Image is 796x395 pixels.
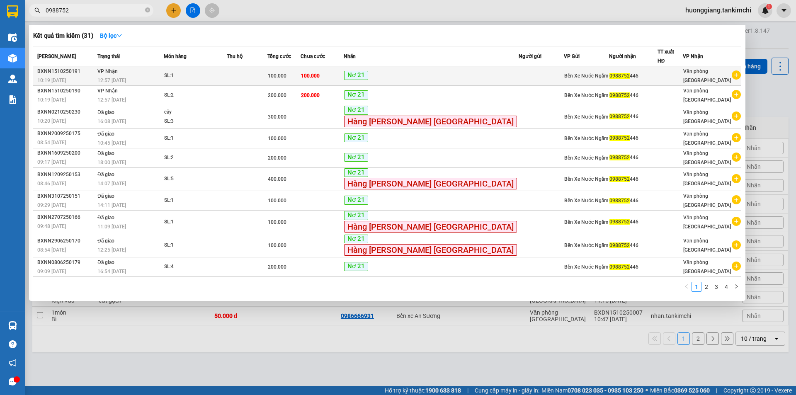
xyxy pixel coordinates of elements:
[8,321,17,330] img: warehouse-icon
[732,174,741,183] span: plus-circle
[301,73,320,79] span: 100.000
[683,215,731,230] span: Văn phòng [GEOGRAPHIC_DATA]
[37,140,66,145] span: 08:54 [DATE]
[37,97,66,103] span: 10:19 [DATE]
[164,53,187,59] span: Món hàng
[164,196,226,205] div: SL: 1
[37,53,76,59] span: [PERSON_NAME]
[9,359,17,367] span: notification
[97,238,114,244] span: Đã giao
[37,181,66,187] span: 08:46 [DATE]
[344,244,517,256] span: Hàng [PERSON_NAME] [GEOGRAPHIC_DATA]
[658,49,674,64] span: TT xuất HĐ
[721,282,731,292] li: 4
[564,155,608,161] span: Bến Xe Nước Ngầm
[682,282,692,292] li: Previous Page
[564,73,608,79] span: Bến Xe Nước Ngầm
[609,153,657,162] div: 446
[37,192,95,201] div: BXNN3107250151
[9,378,17,385] span: message
[97,88,118,94] span: VP Nhận
[268,176,286,182] span: 400.000
[564,219,608,225] span: Bến Xe Nước Ngầm
[732,153,741,162] span: plus-circle
[732,133,741,142] span: plus-circle
[37,202,66,208] span: 09:29 [DATE]
[711,282,721,292] li: 3
[8,75,17,83] img: warehouse-icon
[722,282,731,291] a: 4
[37,170,95,179] div: BXNN1209250153
[732,111,741,121] span: plus-circle
[683,53,703,59] span: VP Nhận
[692,282,701,292] li: 1
[8,95,17,104] img: solution-icon
[702,282,711,291] a: 2
[164,117,226,126] div: SL: 3
[164,241,226,250] div: SL: 1
[609,72,657,80] div: 446
[683,131,731,146] span: Văn phòng [GEOGRAPHIC_DATA]
[164,262,226,271] div: SL: 4
[732,90,741,99] span: plus-circle
[712,282,721,291] a: 3
[609,91,657,100] div: 446
[609,155,630,160] span: 0988752
[268,264,286,270] span: 200.000
[344,71,368,80] span: Nơ 21
[684,284,689,289] span: left
[268,136,286,141] span: 100.000
[344,153,368,162] span: Nơ 21
[609,264,630,270] span: 0988752
[268,219,286,225] span: 100.000
[97,202,126,208] span: 14:11 [DATE]
[344,196,368,205] span: Nơ 21
[116,33,122,39] span: down
[564,92,608,98] span: Bến Xe Nước Ngầm
[732,240,741,250] span: plus-circle
[609,92,630,98] span: 0988752
[37,118,66,124] span: 10:20 [DATE]
[97,109,114,115] span: Đã giao
[268,242,286,248] span: 100.000
[46,6,143,15] input: Tìm tên, số ĐT hoặc mã đơn
[97,53,120,59] span: Trạng thái
[9,340,17,348] span: question-circle
[701,282,711,292] li: 2
[97,160,126,165] span: 18:00 [DATE]
[344,221,517,233] span: Hàng [PERSON_NAME] [GEOGRAPHIC_DATA]
[268,92,286,98] span: 200.000
[37,223,66,229] span: 09:48 [DATE]
[100,32,122,39] strong: Bộ lọc
[97,140,126,146] span: 10:45 [DATE]
[37,67,95,76] div: BXNN1510250191
[164,174,226,184] div: SL: 5
[97,224,126,230] span: 11:09 [DATE]
[344,178,517,189] span: Hàng [PERSON_NAME] [GEOGRAPHIC_DATA]
[97,193,114,199] span: Đã giao
[609,112,657,121] div: 446
[683,88,731,103] span: Văn phòng [GEOGRAPHIC_DATA]
[731,282,741,292] li: Next Page
[268,73,286,79] span: 100.000
[268,198,286,204] span: 100.000
[7,5,18,18] img: logo-vxr
[97,119,126,124] span: 16:08 [DATE]
[37,149,95,158] div: BXNN1609250200
[97,181,126,187] span: 14:07 [DATE]
[519,53,541,59] span: Người gửi
[33,32,93,40] h3: Kết quả tìm kiếm ( 31 )
[609,134,657,143] div: 446
[97,172,114,177] span: Đã giao
[609,176,630,182] span: 0988752
[344,235,368,244] span: Nơ 21
[344,106,368,115] span: Nơ 21
[37,258,95,267] div: BXNN0806250179
[683,193,731,208] span: Văn phòng [GEOGRAPHIC_DATA]
[97,269,126,274] span: 16:54 [DATE]
[97,247,126,253] span: 12:25 [DATE]
[609,241,657,250] div: 446
[564,198,608,204] span: Bến Xe Nước Ngầm
[732,70,741,80] span: plus-circle
[268,114,286,120] span: 300.000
